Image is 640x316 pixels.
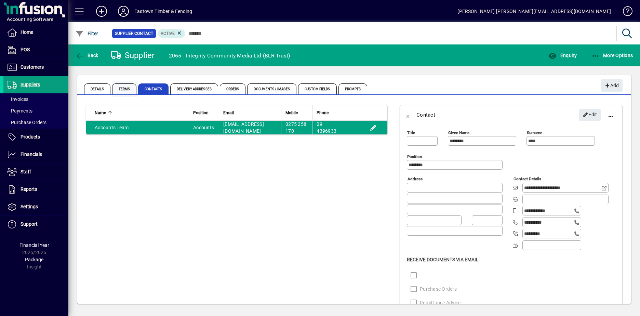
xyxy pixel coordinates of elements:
div: Contact [416,109,435,120]
span: Reports [21,186,37,192]
span: 0275 258 170 [285,121,306,134]
button: Add [601,79,623,92]
a: Settings [3,198,68,215]
span: Name [95,109,106,117]
div: Supplier [111,50,155,61]
span: Support [21,221,38,227]
span: Receive Documents Via Email [407,257,479,262]
button: Profile [112,5,134,17]
span: Package [25,257,43,262]
span: Home [21,29,33,35]
span: Products [21,134,40,140]
span: Active [161,31,175,36]
div: 2065 - Integrity Community Media Ltd (BLR Trust) [169,50,290,61]
span: Customers [21,64,44,70]
td: Accounts [189,121,219,134]
span: Staff [21,169,31,174]
span: Email [223,109,234,117]
div: [PERSON_NAME] [PERSON_NAME][EMAIL_ADDRESS][DOMAIN_NAME] [457,6,611,17]
span: Enquiry [548,53,577,58]
span: POS [21,47,30,52]
span: 09 4396933 [317,121,336,134]
span: Add [604,80,619,91]
a: Purchase Orders [3,117,68,128]
span: Filter [76,31,98,36]
a: Support [3,216,68,233]
span: Payments [7,108,32,114]
span: Phone [317,109,329,117]
mat-label: Position [407,154,422,159]
span: Back [76,53,98,58]
button: Filter [74,27,100,40]
span: More Options [591,53,633,58]
div: Email [223,109,277,117]
span: Edit [583,109,597,120]
app-page-header-button: Back [68,49,106,62]
button: Add [91,5,112,17]
span: Suppliers [21,82,40,87]
span: Supplier Contact [115,30,153,37]
a: Home [3,24,68,41]
div: Eastown Timber & Fencing [134,6,192,17]
span: Financial Year [19,242,49,248]
span: Prompts [338,83,368,94]
button: Edit [579,109,601,121]
mat-label: Given name [448,130,469,135]
a: Financials [3,146,68,163]
span: Contacts [138,83,169,94]
span: Orders [220,83,246,94]
button: Edit [368,122,379,133]
span: Settings [21,204,38,209]
a: Knowledge Base [618,1,631,24]
span: Details [84,83,110,94]
button: More options [602,107,619,123]
div: Name [95,109,185,117]
a: Payments [3,105,68,117]
a: Staff [3,163,68,181]
a: Customers [3,59,68,76]
span: Position [193,109,209,117]
button: Back [74,49,100,62]
a: Invoices [3,93,68,105]
span: Delivery Addresses [170,83,218,94]
span: Invoices [7,96,28,102]
button: More Options [590,49,635,62]
button: Enquiry [547,49,578,62]
span: [EMAIL_ADDRESS][DOMAIN_NAME] [223,121,264,134]
button: Back [400,107,416,123]
span: Mobile [285,109,298,117]
div: Mobile [285,109,308,117]
a: Products [3,129,68,146]
span: Terms [112,83,137,94]
div: Phone [317,109,339,117]
span: Financials [21,152,42,157]
mat-label: Title [407,130,415,135]
span: Purchase Orders [7,120,46,125]
mat-chip: Activation Status: Active [158,29,185,38]
a: Reports [3,181,68,198]
div: Position [193,109,215,117]
span: Documents / Images [247,83,296,94]
span: Accounts [95,125,116,130]
span: Team [117,125,129,130]
mat-label: Surname [527,130,542,135]
a: POS [3,41,68,58]
span: Custom Fields [298,83,336,94]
